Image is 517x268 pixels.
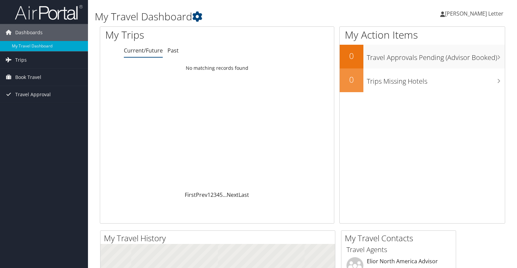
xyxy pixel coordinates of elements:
span: Book Travel [15,69,41,86]
a: Past [167,47,179,54]
a: First [185,191,196,199]
a: Last [239,191,249,199]
td: No matching records found [100,62,334,74]
a: Current/Future [124,47,163,54]
span: Dashboards [15,24,43,41]
h3: Travel Agents [346,245,451,254]
a: 0Travel Approvals Pending (Advisor Booked) [340,45,505,68]
a: Prev [196,191,207,199]
h3: Trips Missing Hotels [367,73,505,86]
h2: My Travel History [104,232,335,244]
a: 4 [217,191,220,199]
h3: Travel Approvals Pending (Advisor Booked) [367,49,505,62]
span: … [223,191,227,199]
a: Next [227,191,239,199]
h1: My Travel Dashboard [95,9,372,24]
a: 0Trips Missing Hotels [340,68,505,92]
span: [PERSON_NAME] Letter [445,10,503,17]
a: 5 [220,191,223,199]
a: 3 [213,191,217,199]
span: Trips [15,51,27,68]
span: Travel Approval [15,86,51,103]
h1: My Trips [105,28,231,42]
a: 1 [207,191,210,199]
a: [PERSON_NAME] Letter [440,3,510,24]
a: 2 [210,191,213,199]
h2: My Travel Contacts [345,232,456,244]
h2: 0 [340,74,363,85]
img: airportal-logo.png [15,4,83,20]
h1: My Action Items [340,28,505,42]
h2: 0 [340,50,363,62]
